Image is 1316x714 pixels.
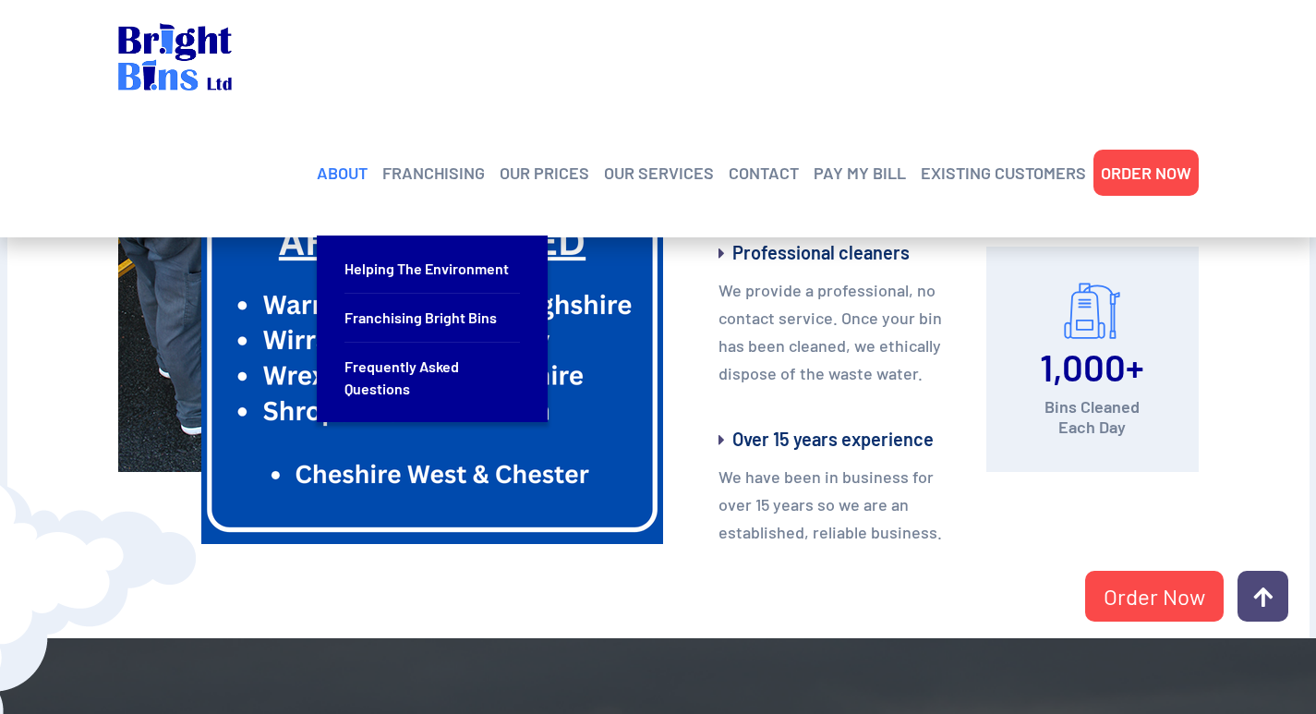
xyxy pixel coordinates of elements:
h4: Professional cleaners [718,239,963,265]
a: OUR SERVICES [604,159,714,187]
a: ABOUT [317,159,368,187]
a: Order Now [1085,571,1224,622]
h5: Bins Cleaned Each Day [1023,396,1162,437]
a: Franchising Bright Bins [344,294,520,343]
p: We have been in business for over 15 years so we are an established, reliable business. [718,463,963,546]
a: PAY MY BILL [814,159,906,187]
h4: Over 15 years experience [718,426,963,452]
a: EXISTING CUSTOMERS [921,159,1086,187]
p: We provide a professional, no contact service. Once your bin has been cleaned, we ethically dispo... [718,276,963,387]
a: Helping the Environment [344,245,520,294]
span: 1,000+ [1040,345,1144,389]
a: CONTACT [729,159,799,187]
a: Frequently Asked Questions [344,343,520,413]
a: ORDER NOW [1101,159,1191,187]
a: OUR PRICES [500,159,589,187]
a: FRANCHISING [382,159,485,187]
